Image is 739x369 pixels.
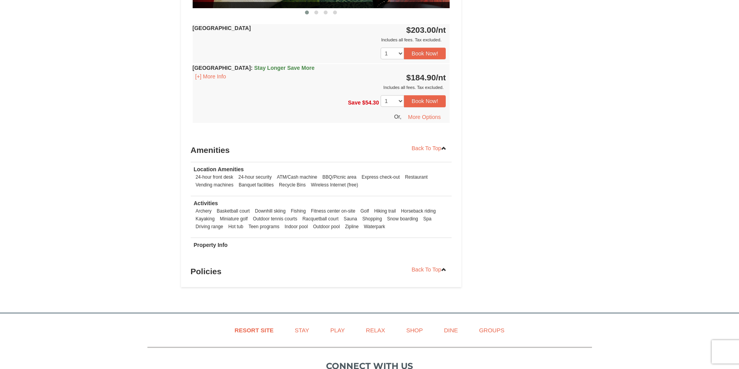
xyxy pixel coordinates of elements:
[342,215,359,223] li: Sauna
[191,142,452,158] h3: Amenities
[194,166,244,172] strong: Location Amenities
[362,99,379,106] span: $54.30
[397,321,433,339] a: Shop
[246,223,281,231] li: Teen programs
[289,207,308,215] li: Fishing
[421,215,433,223] li: Spa
[407,264,452,275] a: Back To Top
[225,321,284,339] a: Resort Site
[194,181,236,189] li: Vending machines
[436,73,446,82] span: /nt
[360,215,384,223] li: Shopping
[277,181,308,189] li: Recycle Bins
[254,65,315,71] span: Stay Longer Save More
[309,207,357,215] li: Fitness center on-site
[469,321,514,339] a: Groups
[385,215,420,223] li: Snow boarding
[309,181,360,189] li: Wireless Internet (free)
[360,173,402,181] li: Express check-out
[311,223,342,231] li: Outdoor pool
[237,181,276,189] li: Banquet facilities
[275,173,319,181] li: ATM/Cash machine
[227,223,245,231] li: Hot tub
[218,215,250,223] li: Miniature golf
[283,223,310,231] li: Indoor pool
[194,215,217,223] li: Kayaking
[403,173,429,181] li: Restaurant
[193,65,315,71] strong: [GEOGRAPHIC_DATA]
[251,65,253,71] span: :
[407,142,452,154] a: Back To Top
[404,95,446,107] button: Book Now!
[194,200,218,206] strong: Activities
[194,242,228,248] strong: Property Info
[356,321,395,339] a: Relax
[321,173,358,181] li: BBQ/Picnic area
[253,207,288,215] li: Downhill skiing
[404,48,446,59] button: Book Now!
[403,111,446,123] button: More Options
[321,321,354,339] a: Play
[194,207,214,215] li: Archery
[343,223,361,231] li: Zipline
[434,321,468,339] a: Dine
[191,264,452,279] h3: Policies
[194,223,225,231] li: Driving range
[300,215,340,223] li: Racquetball court
[285,321,319,339] a: Stay
[348,99,361,106] span: Save
[236,173,273,181] li: 24-hour security
[193,36,446,44] div: Includes all fees. Tax excluded.
[358,207,371,215] li: Golf
[394,113,402,119] span: Or,
[251,215,299,223] li: Outdoor tennis courts
[193,72,229,81] button: [+] More Info
[193,25,251,31] strong: [GEOGRAPHIC_DATA]
[194,173,236,181] li: 24-hour front desk
[372,207,398,215] li: Hiking trail
[406,73,436,82] span: $184.90
[215,207,252,215] li: Basketball court
[362,223,387,231] li: Waterpark
[406,25,446,34] strong: $203.00
[193,83,446,91] div: Includes all fees. Tax excluded.
[436,25,446,34] span: /nt
[399,207,438,215] li: Horseback riding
